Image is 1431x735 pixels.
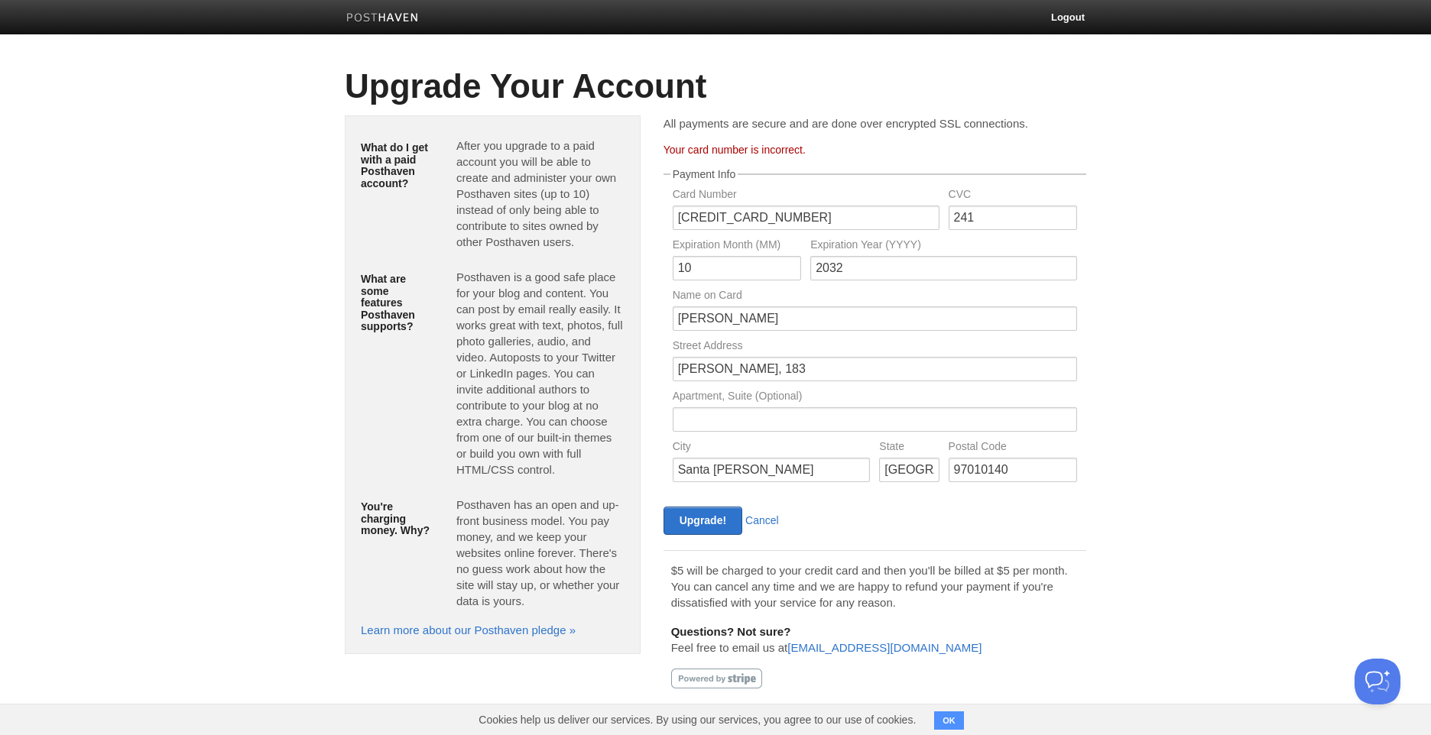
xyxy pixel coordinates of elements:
p: Feel free to email us at [671,623,1079,656]
h5: What do I get with a paid Posthaven account? [361,142,433,189]
label: Name on Card [673,290,1077,304]
label: State [879,441,939,455]
label: CVC [949,189,1077,203]
button: OK [934,711,964,730]
iframe: Help Scout Beacon - Open [1355,659,1400,704]
h5: You're charging money. Why? [361,501,433,536]
b: Questions? Not sure? [671,625,791,638]
a: Cancel [745,514,779,526]
h1: Upgrade Your Account [345,68,1086,105]
p: Posthaven is a good safe place for your blog and content. You can post by email really easily. It... [456,269,625,478]
label: City [673,441,871,455]
label: Postal Code [949,441,1077,455]
div: Your card number is incorrect. [664,144,1086,155]
label: Card Number [673,189,939,203]
p: Posthaven has an open and up-front business model. You pay money, and we keep your websites onlin... [456,497,625,609]
h5: What are some features Posthaven supports? [361,274,433,332]
label: Expiration Year (YYYY) [810,239,1077,254]
span: Cookies help us deliver our services. By using our services, you agree to our use of cookies. [463,704,931,735]
label: Expiration Month (MM) [673,239,801,254]
label: Street Address [673,340,1077,355]
a: [EMAIL_ADDRESS][DOMAIN_NAME] [787,641,982,654]
p: $5 will be charged to your credit card and then you'll be billed at $5 per month. You can cancel ... [671,562,1079,610]
img: Posthaven-bar [346,13,419,24]
legend: Payment Info [670,169,738,180]
a: Learn more about our Posthaven pledge » [361,623,576,636]
label: Apartment, Suite (Optional) [673,390,1077,405]
p: After you upgrade to a paid account you will be able to create and administer your own Posthaven ... [456,138,625,250]
p: All payments are secure and are done over encrypted SSL connections. [664,115,1086,131]
input: Upgrade! [664,507,742,535]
